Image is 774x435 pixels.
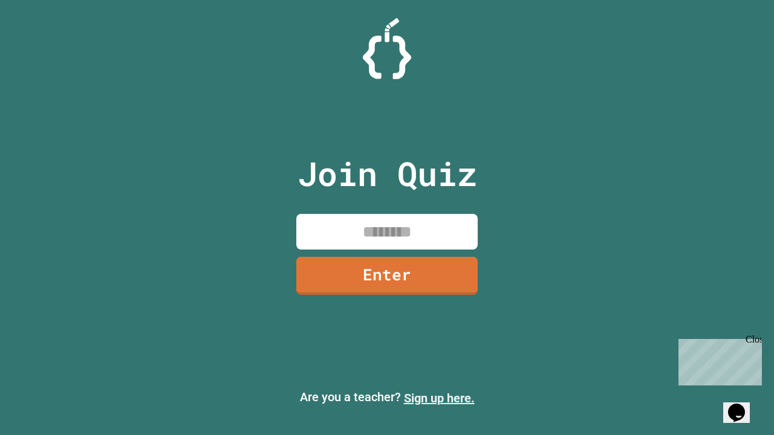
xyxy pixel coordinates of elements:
a: Enter [296,257,478,295]
div: Chat with us now!Close [5,5,83,77]
p: Join Quiz [298,149,477,199]
a: Sign up here. [404,391,475,405]
p: Are you a teacher? [10,388,764,407]
iframe: chat widget [723,387,762,423]
iframe: chat widget [674,334,762,385]
img: Logo.svg [363,18,411,79]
